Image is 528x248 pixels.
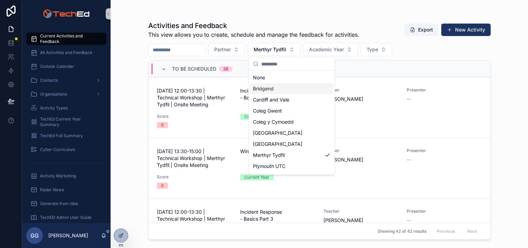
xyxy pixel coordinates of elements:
span: Activity Types [40,105,68,111]
span: -- [407,96,411,103]
div: 0 [161,122,164,128]
span: [DATE] 13:30-15:00 | Technical Workshop | Merthyr Tydfil | Onsite Meeting [157,148,232,169]
button: Select Button [248,43,300,56]
span: Activity Marketing [40,173,76,179]
a: Organisations [26,88,106,100]
span: Presenter [407,209,482,214]
a: Activity Types [26,102,106,114]
a: [DATE] 12:00-13:30 | Technical Workshop | Merthyr Tydfil | Onsite MeetingIncident Response - Basi... [149,77,490,138]
div: scrollable content [22,28,111,223]
button: Select Button [208,43,245,56]
span: [PERSON_NAME] [323,217,398,224]
span: [PERSON_NAME] [323,96,398,103]
span: [DATE] 12:00-13:30 | Technical Workshop | Merthyr Tydfil | Onsite Meeting [157,87,232,108]
span: Teacher [323,209,398,214]
span: All Activities and Feedback [40,50,93,55]
span: [GEOGRAPHIC_DATA] [253,174,302,181]
a: Cyber Curriculum [26,143,106,156]
span: Partner [214,46,231,53]
span: Current Activities and Feedback [40,33,100,44]
button: Export [404,24,439,36]
button: Select Button [361,43,392,56]
span: Incident Response - Basics Part 3 [240,209,315,222]
span: Type [367,46,378,53]
span: Organisations [40,91,67,97]
span: Presenter [407,87,482,93]
span: Outlook Calendar [40,64,74,69]
span: Coleg y Cymoedd [253,118,294,125]
a: Generate from idea [26,197,106,210]
span: Contacts [40,78,58,83]
span: To Be Scheduled [172,65,216,72]
span: TechED Admin User Guide [40,215,92,220]
a: [DATE] 13:30-15:00 | Technical Workshop | Merthyr Tydfil | Onsite MeetingWindows Investigation Pa... [149,138,490,198]
span: Bridgend [253,85,274,92]
span: -- [407,156,411,163]
span: Presenter [407,148,482,153]
span: TechEd Current Year Summary [40,116,100,127]
span: Coleg Gwent [253,107,282,114]
div: 28 [223,66,228,72]
a: Radar News [26,184,106,196]
span: -- [407,217,411,224]
span: Score [157,114,232,119]
button: New Activity [441,24,491,36]
span: TechEd Full Summary [40,133,83,139]
span: Teacher [323,148,398,153]
span: Cyber Curriculum [40,147,75,152]
a: Contacts [26,74,106,87]
span: Cardiff and Vale [253,96,289,103]
span: Incident Response - Basics Part 2 [240,87,315,101]
span: Merthyr Tydfil [253,152,285,159]
div: None [250,72,333,83]
span: Academic Year [309,46,344,53]
button: Select Button [303,43,358,56]
a: All Activities and Feedback [26,46,106,59]
a: TechED Admin User Guide [26,211,106,224]
img: App logo [43,8,89,19]
p: [PERSON_NAME] [48,232,88,239]
div: Suggestions [249,71,334,175]
a: Current Activities and Feedback [26,33,106,45]
span: Teacher [323,87,398,93]
span: [PERSON_NAME] [323,156,398,163]
h1: Activities and Feedback [148,21,359,30]
span: Merthyr Tydfil [254,46,286,53]
span: [GEOGRAPHIC_DATA] [253,130,302,136]
span: [DATE] 12:00-13:30 | Technical Workshop | Merthyr Tydfil | Onsite Meeting [157,209,232,229]
span: Radar News [40,187,64,193]
div: Current Year [244,174,270,180]
a: Outlook Calendar [26,60,106,73]
span: Showing 42 of 42 results [378,229,426,234]
a: TechEd Current Year Summary [26,116,106,128]
a: Activity Marketing [26,170,106,182]
span: Generate from idea [40,201,78,206]
span: Plymouth UTC [253,163,285,170]
span: [GEOGRAPHIC_DATA] [253,141,302,148]
div: 0 [161,183,164,189]
span: Windows Investigation Part 2 [240,148,315,155]
span: Score [157,174,232,180]
a: TechEd Full Summary [26,130,106,142]
div: Current Year [244,114,270,120]
span: GG [30,231,39,240]
span: This view allows you to create, schedule and manage the feedback for activities. [148,30,359,39]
